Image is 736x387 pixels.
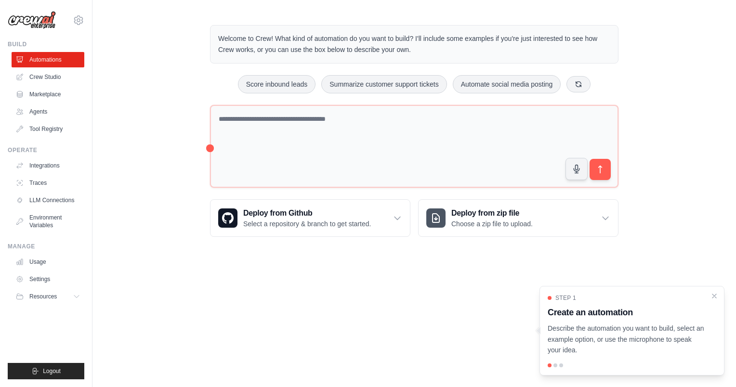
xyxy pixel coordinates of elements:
div: Build [8,40,84,48]
p: Select a repository & branch to get started. [243,219,371,229]
a: Environment Variables [12,210,84,233]
a: Traces [12,175,84,191]
p: Choose a zip file to upload. [451,219,533,229]
h3: Deploy from zip file [451,207,533,219]
button: Close walkthrough [710,292,718,300]
a: Agents [12,104,84,119]
button: Resources [12,289,84,304]
iframe: Chat Widget [688,341,736,387]
a: Crew Studio [12,69,84,85]
button: Automate social media posting [453,75,561,93]
a: Automations [12,52,84,67]
a: Usage [12,254,84,270]
h3: Create an automation [548,306,705,319]
a: Marketplace [12,87,84,102]
span: Logout [43,367,61,375]
a: Tool Registry [12,121,84,137]
div: Operate [8,146,84,154]
a: Integrations [12,158,84,173]
button: Logout [8,363,84,379]
span: Step 1 [555,294,576,302]
button: Summarize customer support tickets [321,75,447,93]
span: Resources [29,293,57,300]
h3: Deploy from Github [243,207,371,219]
button: Score inbound leads [238,75,316,93]
img: Logo [8,11,56,29]
div: Manage [8,243,84,250]
p: Welcome to Crew! What kind of automation do you want to build? I'll include some examples if you'... [218,33,610,55]
a: LLM Connections [12,193,84,208]
a: Settings [12,271,84,287]
p: Describe the automation you want to build, select an example option, or use the microphone to spe... [548,323,705,356]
